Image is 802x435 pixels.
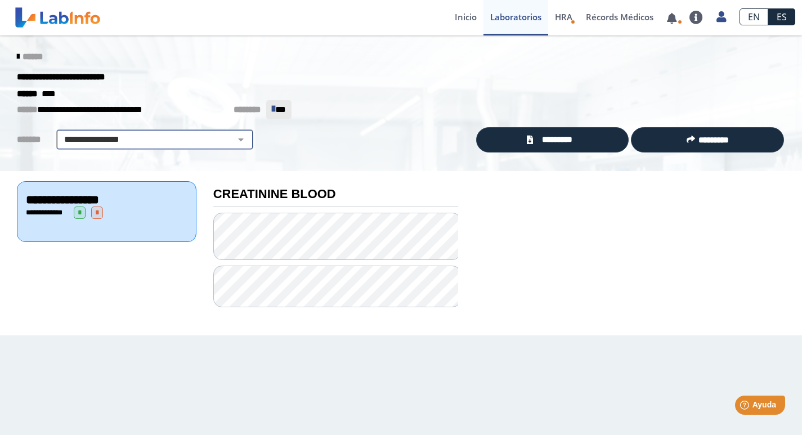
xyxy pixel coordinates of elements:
b: CREATININE BLOOD [213,187,336,201]
a: ES [768,8,795,25]
a: EN [740,8,768,25]
iframe: Help widget launcher [702,391,790,423]
span: HRA [555,11,572,23]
